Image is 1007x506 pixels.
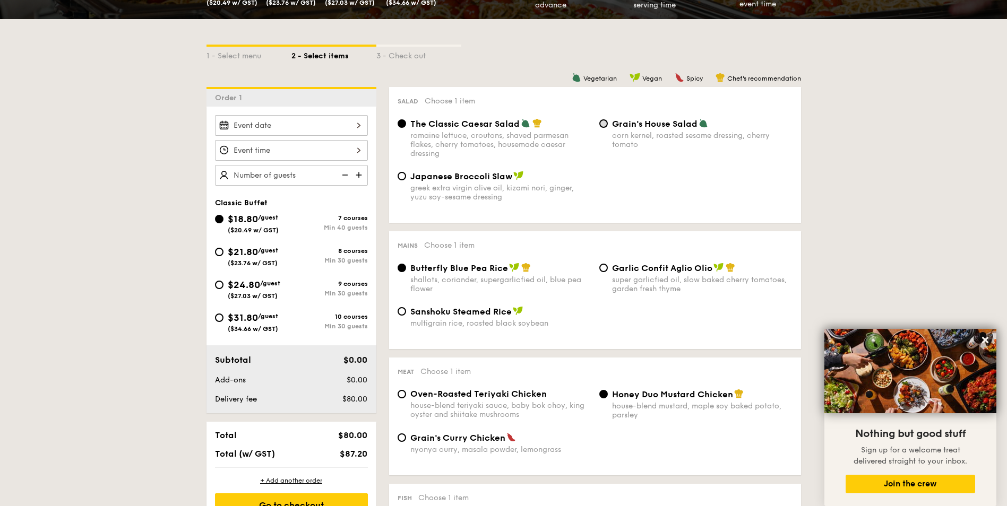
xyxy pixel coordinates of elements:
span: Add-ons [215,376,246,385]
span: Japanese Broccoli Slaw [410,171,512,181]
div: Min 40 guests [291,224,368,231]
span: Vegan [642,75,662,82]
span: Mains [398,242,418,249]
div: nyonya curry, masala powder, lemongrass [410,445,591,454]
input: Butterfly Blue Pea Riceshallots, coriander, supergarlicfied oil, blue pea flower [398,264,406,272]
span: The Classic Caesar Salad [410,119,520,129]
div: 2 - Select items [291,47,376,62]
span: Choose 1 item [425,97,475,106]
img: icon-vegan.f8ff3823.svg [630,73,640,82]
input: Event date [215,115,368,136]
input: Grain's Curry Chickennyonya curry, masala powder, lemongrass [398,433,406,442]
img: icon-add.58712e84.svg [352,165,368,185]
div: 8 courses [291,247,368,255]
span: Subtotal [215,355,251,365]
img: icon-vegan.f8ff3823.svg [509,263,520,272]
input: $31.80/guest($34.66 w/ GST)10 coursesMin 30 guests [215,313,223,322]
span: Classic Buffet [215,198,268,207]
input: Number of guests [215,165,368,186]
span: $31.80 [228,312,258,324]
div: 10 courses [291,313,368,320]
input: Garlic Confit Aglio Oliosuper garlicfied oil, slow baked cherry tomatoes, garden fresh thyme [599,264,608,272]
img: icon-chef-hat.a58ddaea.svg [521,263,531,272]
span: Vegetarian [583,75,617,82]
img: icon-vegan.f8ff3823.svg [513,306,523,316]
div: 9 courses [291,280,368,287]
span: Salad [398,98,418,105]
span: Sanshoku Steamed Rice [410,307,512,317]
span: Spicy [686,75,703,82]
div: romaine lettuce, croutons, shaved parmesan flakes, cherry tomatoes, housemade caesar dressing [410,131,591,158]
span: $21.80 [228,246,258,258]
input: The Classic Caesar Saladromaine lettuce, croutons, shaved parmesan flakes, cherry tomatoes, house... [398,119,406,128]
span: /guest [260,280,280,287]
div: greek extra virgin olive oil, kizami nori, ginger, yuzu soy-sesame dressing [410,184,591,202]
input: Sanshoku Steamed Ricemultigrain rice, roasted black soybean [398,307,406,316]
span: Chef's recommendation [727,75,801,82]
span: Butterfly Blue Pea Rice [410,263,508,273]
img: icon-chef-hat.a58ddaea.svg [734,389,744,398]
img: DSC07876-Edit02-Large.jpeg [824,329,996,413]
input: $18.80/guest($20.49 w/ GST)7 coursesMin 40 guests [215,215,223,223]
span: $24.80 [228,279,260,291]
img: icon-vegan.f8ff3823.svg [713,263,724,272]
span: Choose 1 item [424,241,475,250]
span: $0.00 [347,376,367,385]
input: Honey Duo Mustard Chickenhouse-blend mustard, maple soy baked potato, parsley [599,390,608,398]
img: icon-chef-hat.a58ddaea.svg [726,263,735,272]
div: + Add another order [215,476,368,485]
img: icon-spicy.37a8142b.svg [675,73,684,82]
img: icon-reduce.1d2dbef1.svg [336,165,352,185]
button: Join the crew [846,475,975,493]
span: $0.00 [343,355,367,365]
span: Choose 1 item [420,367,471,376]
span: $80.00 [342,395,367,404]
div: Min 30 guests [291,322,368,330]
span: /guest [258,247,278,254]
span: Honey Duo Mustard Chicken [612,389,733,399]
img: icon-chef-hat.a58ddaea.svg [532,118,542,128]
span: Oven-Roasted Teriyaki Chicken [410,389,547,399]
input: Event time [215,140,368,161]
span: ($34.66 w/ GST) [228,325,278,333]
div: house-blend teriyaki sauce, baby bok choy, king oyster and shiitake mushrooms [410,401,591,419]
span: Nothing but good stuff [855,428,966,440]
span: Delivery fee [215,395,257,404]
input: Oven-Roasted Teriyaki Chickenhouse-blend teriyaki sauce, baby bok choy, king oyster and shiitake ... [398,390,406,398]
span: ($23.76 w/ GST) [228,259,278,267]
span: Order 1 [215,93,246,102]
span: $18.80 [228,213,258,225]
div: Min 30 guests [291,290,368,297]
img: icon-spicy.37a8142b.svg [506,432,516,442]
span: ($27.03 w/ GST) [228,292,278,300]
img: icon-vegan.f8ff3823.svg [513,171,524,180]
span: Choose 1 item [418,493,469,502]
button: Close [977,331,994,348]
span: Grain's House Salad [612,119,698,129]
img: icon-chef-hat.a58ddaea.svg [716,73,725,82]
span: Total (w/ GST) [215,449,275,459]
span: $80.00 [338,430,367,440]
span: Fish [398,494,412,502]
div: house-blend mustard, maple soy baked potato, parsley [612,402,793,420]
img: icon-vegetarian.fe4039eb.svg [699,118,708,128]
div: Min 30 guests [291,257,368,264]
div: 1 - Select menu [206,47,291,62]
input: Grain's House Saladcorn kernel, roasted sesame dressing, cherry tomato [599,119,608,128]
span: ($20.49 w/ GST) [228,226,279,234]
span: Sign up for a welcome treat delivered straight to your inbox. [854,446,967,466]
div: 7 courses [291,214,368,222]
div: corn kernel, roasted sesame dressing, cherry tomato [612,131,793,149]
img: icon-vegetarian.fe4039eb.svg [572,73,581,82]
span: Garlic Confit Aglio Olio [612,263,712,273]
div: 3 - Check out [376,47,461,62]
input: $21.80/guest($23.76 w/ GST)8 coursesMin 30 guests [215,248,223,256]
div: super garlicfied oil, slow baked cherry tomatoes, garden fresh thyme [612,275,793,293]
span: Meat [398,368,414,376]
span: Total [215,430,237,440]
span: /guest [258,214,278,221]
span: /guest [258,312,278,320]
span: $87.20 [340,449,367,459]
div: multigrain rice, roasted black soybean [410,319,591,328]
img: icon-vegetarian.fe4039eb.svg [521,118,530,128]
